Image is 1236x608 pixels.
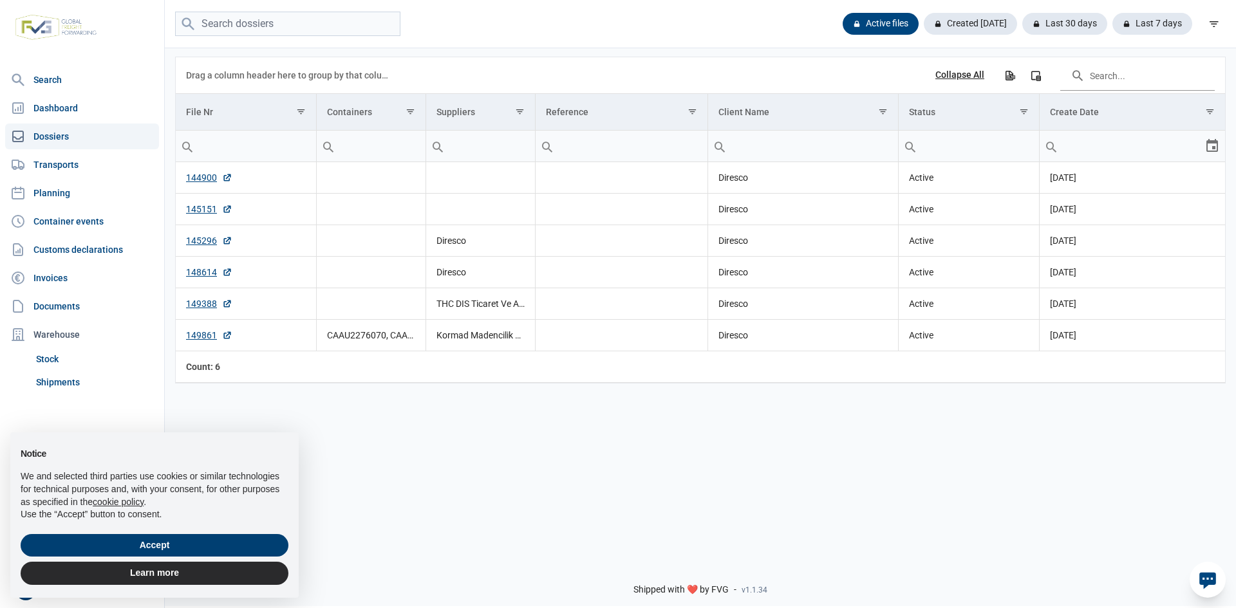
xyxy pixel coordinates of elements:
[5,208,159,234] a: Container events
[708,131,898,161] input: Filter cell
[176,57,1225,383] div: Data grid with 6 rows and 7 columns
[5,95,159,121] a: Dashboard
[536,131,559,161] div: Search box
[633,584,729,596] span: Shipped with ❤️ by FVG
[708,131,731,161] div: Search box
[186,65,393,86] div: Drag a column header here to group by that column
[426,131,449,161] div: Search box
[10,10,102,45] img: FVG - Global freight forwarding
[5,180,159,206] a: Planning
[718,107,769,117] div: Client Name
[31,347,159,371] a: Stock
[21,448,288,461] h2: Notice
[5,152,159,178] a: Transports
[426,257,536,288] td: Diresco
[924,13,1017,35] div: Created [DATE]
[186,297,232,310] a: 149388
[707,194,898,225] td: Diresco
[426,131,536,162] td: Filter cell
[515,107,525,116] span: Show filter options for column 'Suppliers'
[707,131,898,162] td: Filter cell
[5,322,159,347] div: Warehouse
[317,131,426,161] input: Filter cell
[1019,107,1029,116] span: Show filter options for column 'Status'
[707,320,898,351] td: Diresco
[1204,131,1220,161] div: Select
[93,497,144,507] a: cookie policy
[742,585,767,595] span: v1.1.34
[1040,131,1225,162] td: Filter cell
[1112,13,1192,35] div: Last 7 days
[186,203,232,216] a: 145151
[426,225,536,257] td: Diresco
[1205,107,1215,116] span: Show filter options for column 'Create Date'
[21,508,288,521] p: Use the “Accept” button to consent.
[898,194,1039,225] td: Active
[327,107,372,117] div: Containers
[1050,299,1076,309] span: [DATE]
[898,257,1039,288] td: Active
[843,13,919,35] div: Active files
[898,225,1039,257] td: Active
[1050,267,1076,277] span: [DATE]
[317,131,340,161] div: Search box
[898,131,1039,162] td: Filter cell
[426,131,535,161] input: Filter cell
[426,288,536,320] td: THC DIS Ticaret Ve Ambalaj Sanayi Anonim Sirketi
[898,94,1039,131] td: Column Status
[1050,204,1076,214] span: [DATE]
[5,293,159,319] a: Documents
[5,124,159,149] a: Dossiers
[21,562,288,585] button: Learn more
[1060,60,1215,91] input: Search in the data grid
[899,131,922,161] div: Search box
[1040,94,1225,131] td: Column Create Date
[1050,330,1076,340] span: [DATE]
[176,131,199,161] div: Search box
[898,320,1039,351] td: Active
[707,94,898,131] td: Column Client Name
[186,171,232,184] a: 144900
[998,64,1021,87] div: Export all data to Excel
[898,162,1039,194] td: Active
[186,329,232,342] a: 149861
[1040,131,1204,161] input: Filter cell
[186,57,1215,93] div: Data grid toolbar
[186,107,213,117] div: File Nr
[31,371,159,394] a: Shipments
[707,257,898,288] td: Diresco
[536,131,707,161] input: Filter cell
[176,131,316,161] input: Filter cell
[899,131,1039,161] input: Filter cell
[176,94,317,131] td: Column File Nr
[5,237,159,263] a: Customs declarations
[426,94,536,131] td: Column Suppliers
[296,107,306,116] span: Show filter options for column 'File Nr'
[317,94,426,131] td: Column Containers
[5,265,159,291] a: Invoices
[186,234,232,247] a: 145296
[186,360,306,373] div: File Nr Count: 6
[898,288,1039,320] td: Active
[426,320,536,351] td: Kormad Madencilik Ltd. Sti.
[878,107,888,116] span: Show filter options for column 'Client Name'
[21,534,288,557] button: Accept
[734,584,736,596] span: -
[176,131,317,162] td: Filter cell
[317,131,426,162] td: Filter cell
[5,67,159,93] a: Search
[406,107,415,116] span: Show filter options for column 'Containers'
[436,107,475,117] div: Suppliers
[1050,235,1076,246] span: [DATE]
[1022,13,1107,35] div: Last 30 days
[1040,131,1063,161] div: Search box
[935,69,984,81] div: Collapse All
[186,266,232,279] a: 148614
[707,162,898,194] td: Diresco
[1203,12,1226,35] div: filter
[1024,64,1047,87] div: Column Chooser
[536,94,707,131] td: Column Reference
[688,107,697,116] span: Show filter options for column 'Reference'
[175,12,400,37] input: Search dossiers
